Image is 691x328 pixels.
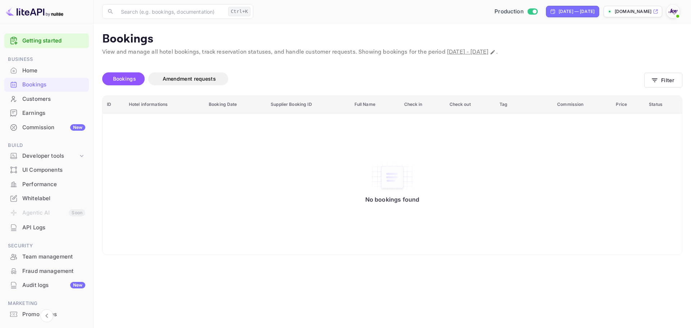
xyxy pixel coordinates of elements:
div: Whitelabel [22,194,85,203]
div: New [70,282,85,288]
span: Production [494,8,524,16]
div: CommissionNew [4,121,89,135]
div: Home [22,67,85,75]
th: Supplier Booking ID [266,96,350,113]
div: Promo codes [22,310,85,319]
div: New [70,124,85,131]
p: Bookings [102,32,682,46]
div: Bookings [4,78,89,92]
span: [DATE] - [DATE] [447,48,488,56]
a: Audit logsNew [4,278,89,292]
span: Amendment requests [163,76,216,82]
div: Customers [22,95,85,103]
img: No bookings found [371,162,414,192]
span: Business [4,55,89,63]
img: With Joy [667,6,679,17]
a: Team management [4,250,89,263]
div: Fraud management [4,264,89,278]
div: Developer tools [4,150,89,162]
button: Collapse navigation [40,309,53,322]
a: Home [4,64,89,77]
a: CommissionNew [4,121,89,134]
div: Getting started [4,33,89,48]
a: Whitelabel [4,192,89,205]
div: Home [4,64,89,78]
th: Hotel informations [125,96,204,113]
div: Developer tools [22,152,78,160]
div: Team management [4,250,89,264]
th: Tag [495,96,553,113]
a: UI Components [4,163,89,176]
th: Check in [400,96,445,113]
th: Commission [553,96,611,113]
span: Bookings [113,76,136,82]
span: Security [4,242,89,250]
button: Filter [644,73,682,87]
p: [DOMAIN_NAME] [615,8,651,15]
a: Bookings [4,78,89,91]
div: Performance [22,180,85,189]
a: API Logs [4,221,89,234]
th: Status [645,96,682,113]
div: Switch to Sandbox mode [492,8,540,16]
th: Price [611,96,645,113]
th: ID [103,96,125,113]
p: View and manage all hotel bookings, track reservation statuses, and handle customer requests. Sho... [102,48,682,57]
div: Customers [4,92,89,106]
div: Audit logsNew [4,278,89,292]
div: Earnings [4,106,89,120]
a: Getting started [22,37,85,45]
span: Build [4,141,89,149]
div: Ctrl+K [228,7,250,16]
div: API Logs [22,224,85,232]
button: Change date range [489,49,496,56]
a: Performance [4,178,89,191]
a: Earnings [4,106,89,120]
span: Marketing [4,300,89,307]
img: LiteAPI logo [6,6,63,17]
div: Fraud management [22,267,85,275]
div: [DATE] — [DATE] [559,8,595,15]
table: booking table [103,96,682,255]
div: Team management [22,253,85,261]
th: Full Name [350,96,400,113]
div: API Logs [4,221,89,235]
input: Search (e.g. bookings, documentation) [117,4,225,19]
div: Earnings [22,109,85,117]
div: account-settings tabs [102,72,644,85]
a: Customers [4,92,89,105]
p: No bookings found [365,196,420,203]
a: Fraud management [4,264,89,278]
div: UI Components [22,166,85,174]
div: Bookings [22,81,85,89]
th: Check out [445,96,496,113]
th: Booking Date [204,96,266,113]
div: UI Components [4,163,89,177]
div: Audit logs [22,281,85,289]
div: Commission [22,123,85,132]
a: Promo codes [4,307,89,321]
